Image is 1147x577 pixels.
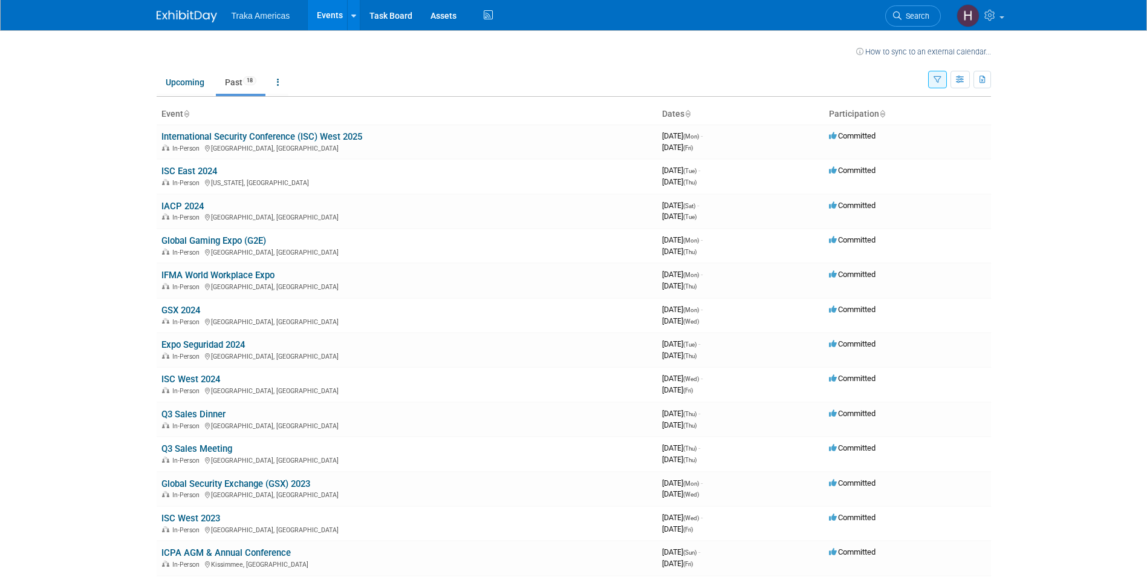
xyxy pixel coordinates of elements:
span: Search [902,11,929,21]
img: In-Person Event [162,283,169,289]
span: [DATE] [662,270,703,279]
span: - [701,131,703,140]
a: Upcoming [157,71,213,94]
span: [DATE] [662,374,703,383]
span: [DATE] [662,385,693,394]
a: Global Security Exchange (GSX) 2023 [161,478,310,489]
span: (Tue) [683,168,697,174]
span: [DATE] [662,177,697,186]
span: [DATE] [662,409,700,418]
span: [DATE] [662,559,693,568]
img: In-Person Event [162,457,169,463]
span: (Sun) [683,549,697,556]
span: Committed [829,235,876,244]
span: Committed [829,131,876,140]
span: In-Person [172,353,203,360]
span: In-Person [172,145,203,152]
span: (Wed) [683,376,699,382]
span: (Fri) [683,561,693,567]
img: In-Person Event [162,214,169,220]
span: [DATE] [662,443,700,452]
span: Committed [829,305,876,314]
a: ISC West 2023 [161,513,220,524]
span: In-Person [172,249,203,256]
span: Committed [829,270,876,279]
img: In-Person Event [162,526,169,532]
div: [GEOGRAPHIC_DATA], [GEOGRAPHIC_DATA] [161,489,652,499]
span: In-Person [172,283,203,291]
span: Committed [829,166,876,175]
div: [GEOGRAPHIC_DATA], [GEOGRAPHIC_DATA] [161,281,652,291]
span: (Wed) [683,491,699,498]
span: Committed [829,339,876,348]
span: (Fri) [683,387,693,394]
span: [DATE] [662,201,699,210]
span: (Fri) [683,526,693,533]
span: - [698,443,700,452]
span: Committed [829,201,876,210]
img: Hector Melendez [957,4,980,27]
span: [DATE] [662,316,699,325]
span: - [698,409,700,418]
a: International Security Conference (ISC) West 2025 [161,131,362,142]
a: Search [885,5,941,27]
img: In-Person Event [162,422,169,428]
div: [GEOGRAPHIC_DATA], [GEOGRAPHIC_DATA] [161,247,652,256]
span: - [701,305,703,314]
span: [DATE] [662,212,697,221]
span: 18 [243,76,256,85]
span: [DATE] [662,305,703,314]
th: Dates [657,104,824,125]
span: (Mon) [683,133,699,140]
span: In-Person [172,318,203,326]
img: In-Person Event [162,249,169,255]
span: In-Person [172,179,203,187]
span: (Thu) [683,445,697,452]
span: [DATE] [662,524,693,533]
a: ICPA AGM & Annual Conference [161,547,291,558]
th: Participation [824,104,991,125]
span: [DATE] [662,455,697,464]
span: [DATE] [662,247,697,256]
a: Past18 [216,71,265,94]
a: Global Gaming Expo (G2E) [161,235,266,246]
span: (Mon) [683,480,699,487]
a: Sort by Participation Type [879,109,885,119]
a: Expo Seguridad 2024 [161,339,245,350]
span: (Fri) [683,145,693,151]
span: In-Person [172,422,203,430]
span: In-Person [172,457,203,465]
span: Committed [829,513,876,522]
span: (Mon) [683,272,699,278]
span: (Thu) [683,422,697,429]
a: IFMA World Workplace Expo [161,270,275,281]
span: In-Person [172,387,203,395]
img: In-Person Event [162,561,169,567]
a: Sort by Event Name [183,109,189,119]
img: ExhibitDay [157,10,217,22]
span: [DATE] [662,235,703,244]
span: (Tue) [683,341,697,348]
span: (Thu) [683,283,697,290]
a: ISC East 2024 [161,166,217,177]
img: In-Person Event [162,318,169,324]
span: (Wed) [683,515,699,521]
span: In-Person [172,526,203,534]
img: In-Person Event [162,179,169,185]
span: [DATE] [662,351,697,360]
span: (Thu) [683,179,697,186]
span: - [698,547,700,556]
div: [US_STATE], [GEOGRAPHIC_DATA] [161,177,652,187]
a: Q3 Sales Meeting [161,443,232,454]
span: - [698,339,700,348]
span: (Thu) [683,457,697,463]
div: [GEOGRAPHIC_DATA], [GEOGRAPHIC_DATA] [161,143,652,152]
span: [DATE] [662,281,697,290]
a: IACP 2024 [161,201,204,212]
span: (Sat) [683,203,695,209]
span: (Mon) [683,307,699,313]
div: Kissimmee, [GEOGRAPHIC_DATA] [161,559,652,569]
span: (Thu) [683,411,697,417]
img: In-Person Event [162,145,169,151]
img: In-Person Event [162,353,169,359]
